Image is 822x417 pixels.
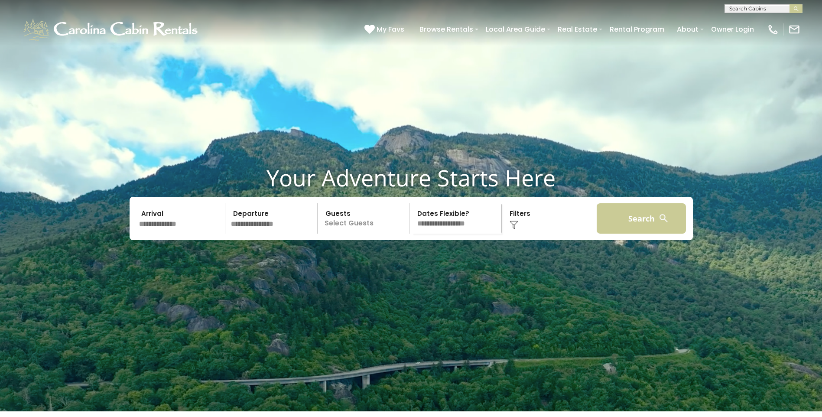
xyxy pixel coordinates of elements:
[673,22,703,37] a: About
[22,16,201,42] img: White-1-1-2.png
[415,22,478,37] a: Browse Rentals
[553,22,601,37] a: Real Estate
[605,22,669,37] a: Rental Program
[320,203,409,234] p: Select Guests
[788,23,800,36] img: mail-regular-white.png
[767,23,779,36] img: phone-regular-white.png
[658,213,669,224] img: search-regular-white.png
[510,221,518,229] img: filter--v1.png
[707,22,758,37] a: Owner Login
[597,203,686,234] button: Search
[364,24,406,35] a: My Favs
[377,24,404,35] span: My Favs
[6,164,816,191] h1: Your Adventure Starts Here
[481,22,549,37] a: Local Area Guide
